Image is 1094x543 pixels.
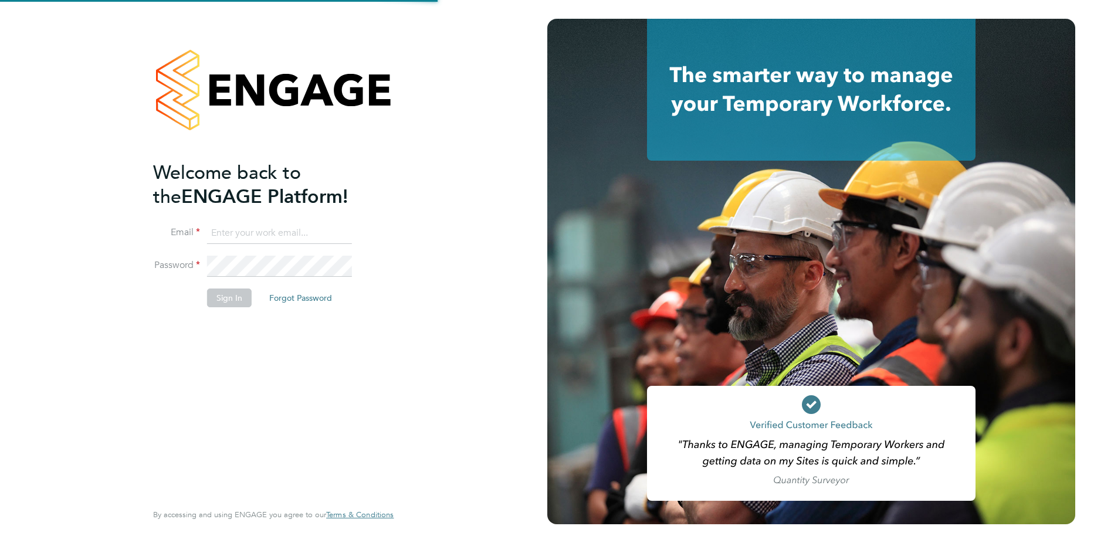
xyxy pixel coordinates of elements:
label: Password [153,259,200,271]
a: Terms & Conditions [326,510,394,520]
h2: ENGAGE Platform! [153,161,382,209]
span: Terms & Conditions [326,510,394,520]
span: By accessing and using ENGAGE you agree to our [153,510,394,520]
button: Sign In [207,289,252,307]
label: Email [153,226,200,239]
input: Enter your work email... [207,223,352,244]
button: Forgot Password [260,289,341,307]
span: Welcome back to the [153,161,301,208]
